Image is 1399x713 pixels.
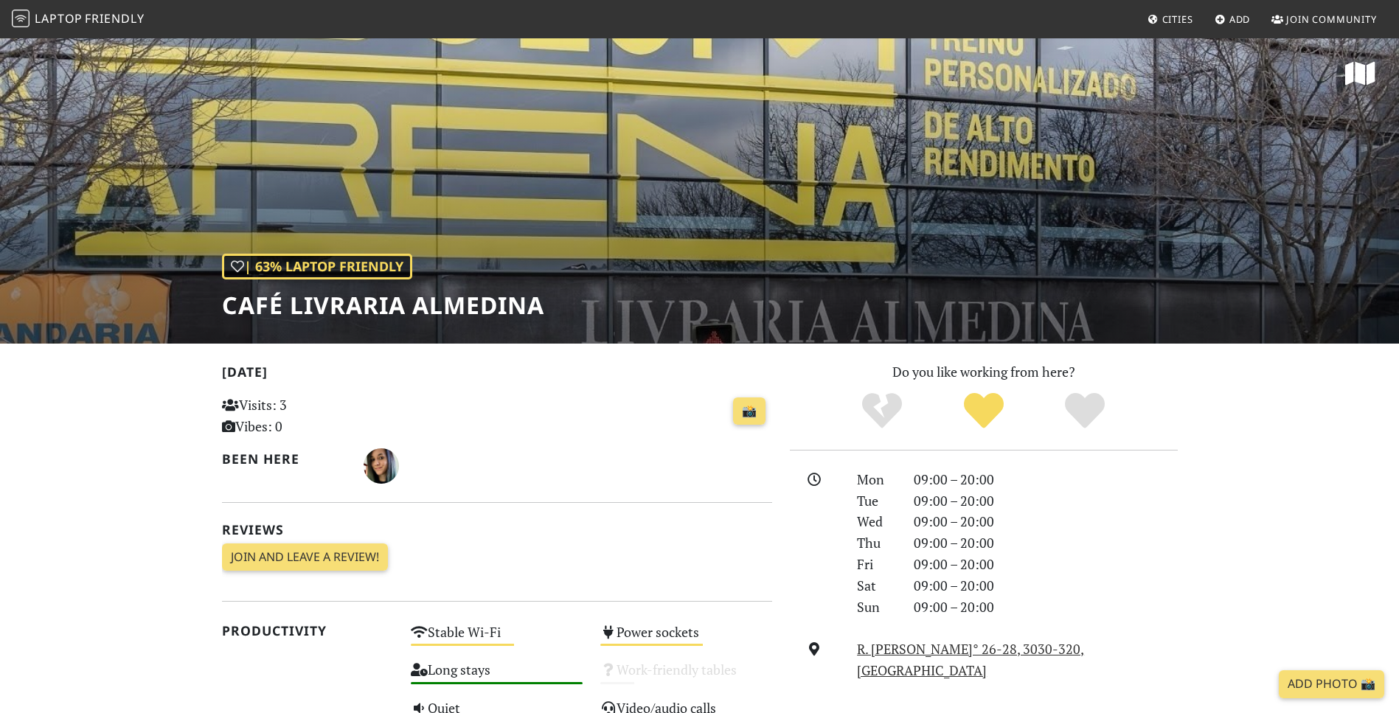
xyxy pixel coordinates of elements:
[848,597,904,618] div: Sun
[222,451,347,467] h2: Been here
[905,532,1187,554] div: 09:00 – 20:00
[848,554,904,575] div: Fri
[222,543,388,571] a: Join and leave a review!
[831,391,933,431] div: No
[591,620,781,658] div: Power sockets
[591,658,781,695] div: Work-friendly tables
[905,511,1187,532] div: 09:00 – 20:00
[790,361,1178,383] p: Do you like working from here?
[1279,670,1384,698] a: Add Photo 📸
[222,623,394,639] h2: Productivity
[905,575,1187,597] div: 09:00 – 20:00
[848,490,904,512] div: Tue
[222,364,772,386] h2: [DATE]
[35,10,83,27] span: Laptop
[222,254,412,279] div: | 63% Laptop Friendly
[222,522,772,538] h2: Reviews
[1034,391,1136,431] div: Definitely!
[905,490,1187,512] div: 09:00 – 20:00
[1142,6,1199,32] a: Cities
[1162,13,1193,26] span: Cities
[848,469,904,490] div: Mon
[905,597,1187,618] div: 09:00 – 20:00
[905,554,1187,575] div: 09:00 – 20:00
[1286,13,1377,26] span: Join Community
[364,456,399,473] span: Sonia Santos
[905,469,1187,490] div: 09:00 – 20:00
[222,291,544,319] h1: Café Livraria Almedina
[12,10,29,27] img: LaptopFriendly
[1209,6,1257,32] a: Add
[1229,13,1251,26] span: Add
[364,448,399,484] img: 4334-sonia.jpg
[848,511,904,532] div: Wed
[12,7,145,32] a: LaptopFriendly LaptopFriendly
[857,640,1084,679] a: R. [PERSON_NAME]° 26-28, 3030-320, [GEOGRAPHIC_DATA]
[848,575,904,597] div: Sat
[402,620,591,658] div: Stable Wi-Fi
[402,658,591,695] div: Long stays
[222,394,394,437] p: Visits: 3 Vibes: 0
[733,397,766,425] a: 📸
[848,532,904,554] div: Thu
[933,391,1035,431] div: Yes
[1266,6,1383,32] a: Join Community
[85,10,144,27] span: Friendly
